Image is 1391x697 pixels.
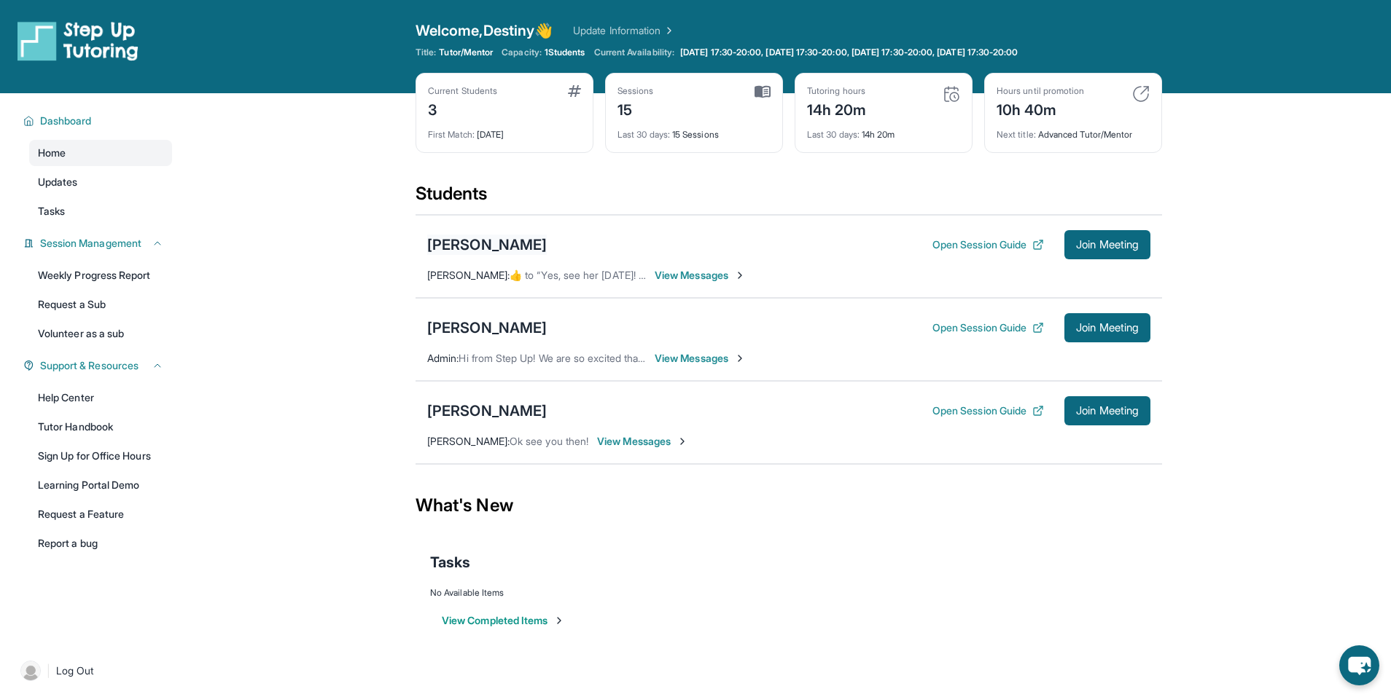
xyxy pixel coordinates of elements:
[38,175,78,189] span: Updates
[655,351,746,366] span: View Messages
[932,403,1044,418] button: Open Session Guide
[416,47,436,58] span: Title:
[47,662,50,680] span: |
[427,318,547,338] div: [PERSON_NAME]
[997,97,1084,120] div: 10h 40m
[943,85,960,103] img: card
[734,269,746,281] img: Chevron-Right
[545,47,585,58] span: 1 Students
[34,236,163,251] button: Session Management
[29,169,172,195] a: Updates
[29,443,172,469] a: Sign Up for Office Hours
[29,320,172,347] a: Volunteer as a sub
[1076,240,1139,249] span: Join Meeting
[430,552,470,572] span: Tasks
[1076,406,1139,415] span: Join Meeting
[29,414,172,440] a: Tutor Handbook
[997,129,1036,140] span: Next title :
[29,291,172,318] a: Request a Sub
[15,655,172,687] a: |Log Out
[932,237,1044,252] button: Open Session Guide
[997,85,1084,97] div: Hours until promotion
[40,236,141,251] span: Session Management
[807,120,960,141] div: 14h 20m
[29,140,172,166] a: Home
[428,97,497,120] div: 3
[1064,396,1150,425] button: Join Meeting
[568,85,581,97] img: card
[427,401,547,421] div: [PERSON_NAME]
[29,262,172,288] a: Weekly Progress Report
[29,198,172,224] a: Tasks
[510,435,588,447] span: Ok see you then!
[17,20,139,61] img: logo
[594,47,674,58] span: Current Availability:
[427,352,459,364] span: Admin :
[617,97,654,120] div: 15
[655,268,746,283] span: View Messages
[416,182,1162,214] div: Students
[932,320,1044,335] button: Open Session Guide
[680,47,1018,58] span: [DATE] 17:30-20:00, [DATE] 17:30-20:00, [DATE] 17:30-20:00, [DATE] 17:30-20:00
[997,120,1150,141] div: Advanced Tutor/Mentor
[677,436,688,447] img: Chevron-Right
[428,85,497,97] div: Current Students
[510,269,692,281] span: ​👍​ to “ Yes, see her [DATE]! Thank you ”
[428,129,475,140] span: First Match :
[617,85,654,97] div: Sessions
[597,434,688,449] span: View Messages
[38,204,65,218] span: Tasks
[1064,230,1150,259] button: Join Meeting
[428,120,581,141] div: [DATE]
[34,358,163,373] button: Support & Resources
[29,530,172,556] a: Report a bug
[573,23,675,38] a: Update Information
[416,473,1162,537] div: What's New
[427,435,510,447] span: [PERSON_NAME] :
[56,663,94,678] span: Log Out
[677,47,1021,58] a: [DATE] 17:30-20:00, [DATE] 17:30-20:00, [DATE] 17:30-20:00, [DATE] 17:30-20:00
[1076,323,1139,332] span: Join Meeting
[1064,313,1150,342] button: Join Meeting
[29,385,172,411] a: Help Center
[807,85,867,97] div: Tutoring hours
[29,472,172,498] a: Learning Portal Demo
[40,114,92,128] span: Dashboard
[20,661,41,681] img: user-img
[442,613,565,628] button: View Completed Items
[29,501,172,527] a: Request a Feature
[430,587,1148,599] div: No Available Items
[427,235,547,255] div: [PERSON_NAME]
[617,129,670,140] span: Last 30 days :
[807,97,867,120] div: 14h 20m
[427,269,510,281] span: [PERSON_NAME] :
[617,120,771,141] div: 15 Sessions
[502,47,542,58] span: Capacity:
[38,146,66,160] span: Home
[439,47,493,58] span: Tutor/Mentor
[661,23,675,38] img: Chevron Right
[1132,85,1150,103] img: card
[1339,645,1379,685] button: chat-button
[40,358,139,373] span: Support & Resources
[755,85,771,98] img: card
[34,114,163,128] button: Dashboard
[734,353,746,364] img: Chevron-Right
[807,129,860,140] span: Last 30 days :
[416,20,553,41] span: Welcome, Destiny 👋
